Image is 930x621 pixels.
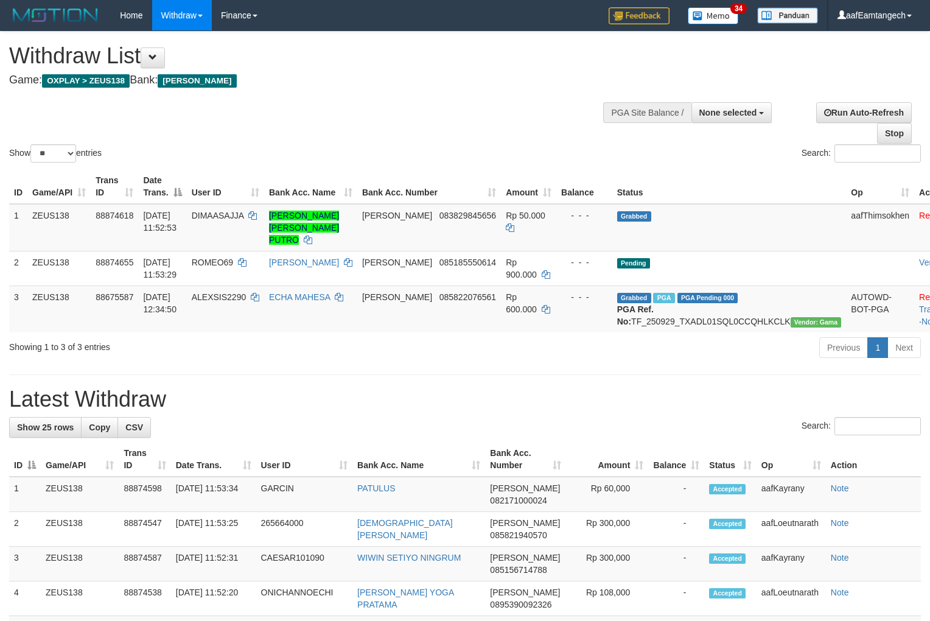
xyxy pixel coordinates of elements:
th: User ID: activate to sort column ascending [187,169,264,204]
a: Note [831,588,849,597]
td: 1 [9,204,27,251]
th: Date Trans.: activate to sort column descending [138,169,186,204]
b: PGA Ref. No: [617,304,654,326]
span: [DATE] 11:53:29 [143,258,177,279]
td: 1 [9,477,41,512]
span: 88874655 [96,258,133,267]
th: Status: activate to sort column ascending [704,442,757,477]
span: ALEXSIS2290 [192,292,246,302]
th: Op: activate to sort column ascending [757,442,826,477]
th: Balance [556,169,612,204]
a: WIWIN SETIYO NINGRUM [357,553,461,563]
td: 3 [9,547,41,581]
span: Copy 085822076561 to clipboard [439,292,496,302]
td: TF_250929_TXADL01SQL0CCQHLKCLK [612,286,847,332]
a: Note [831,553,849,563]
span: Copy [89,423,110,432]
span: Accepted [709,484,746,494]
img: Button%20Memo.svg [688,7,739,24]
th: ID: activate to sort column descending [9,442,41,477]
span: [PERSON_NAME] [490,518,560,528]
span: Copy 0895390092326 to clipboard [490,600,551,609]
span: CSV [125,423,143,432]
span: [PERSON_NAME] [158,74,236,88]
span: [PERSON_NAME] [490,553,560,563]
td: - [648,547,704,581]
th: Bank Acc. Number: activate to sort column ascending [357,169,501,204]
span: [PERSON_NAME] [490,588,560,597]
span: 34 [730,3,747,14]
td: aafLoeutnarath [757,512,826,547]
span: Copy 082171000024 to clipboard [490,496,547,505]
input: Search: [834,417,921,435]
a: Copy [81,417,118,438]
span: Accepted [709,553,746,564]
td: AUTOWD-BOT-PGA [846,286,914,332]
label: Show entries [9,144,102,163]
td: [DATE] 11:52:20 [171,581,256,616]
th: Amount: activate to sort column ascending [566,442,648,477]
th: Amount: activate to sort column ascending [501,169,556,204]
span: OXPLAY > ZEUS138 [42,74,130,88]
td: Rp 300,000 [566,547,648,581]
td: CAESAR101090 [256,547,353,581]
a: Run Auto-Refresh [816,102,912,123]
a: [DEMOGRAPHIC_DATA][PERSON_NAME] [357,518,453,540]
th: Game/API: activate to sort column ascending [41,442,119,477]
span: Show 25 rows [17,423,74,432]
td: ZEUS138 [27,251,91,286]
select: Showentries [30,144,76,163]
div: - - - [561,209,607,222]
span: Accepted [709,519,746,529]
th: Bank Acc. Name: activate to sort column ascending [352,442,485,477]
td: GARCIN [256,477,353,512]
a: CSV [117,417,151,438]
span: ROMEO69 [192,258,233,267]
td: Rp 60,000 [566,477,648,512]
td: ZEUS138 [41,512,119,547]
a: Note [831,518,849,528]
span: None selected [699,108,757,118]
td: - [648,581,704,616]
th: Bank Acc. Number: activate to sort column ascending [485,442,566,477]
td: - [648,477,704,512]
button: None selected [691,102,772,123]
span: Copy 085185550614 to clipboard [439,258,496,267]
a: [PERSON_NAME] [269,258,339,267]
span: Vendor URL: https://trx31.1velocity.biz [791,317,842,328]
h1: Latest Withdraw [9,387,921,412]
img: panduan.png [757,7,818,24]
span: Copy 085156714788 to clipboard [490,565,547,575]
div: Showing 1 to 3 of 3 entries [9,336,379,353]
span: Grabbed [617,211,651,222]
span: Rp 600.000 [506,292,537,314]
td: 265664000 [256,512,353,547]
td: ZEUS138 [41,581,119,616]
h4: Game: Bank: [9,74,608,86]
span: Accepted [709,588,746,598]
td: aafKayrany [757,477,826,512]
span: [DATE] 12:34:50 [143,292,177,314]
td: Rp 108,000 [566,581,648,616]
th: Balance: activate to sort column ascending [648,442,704,477]
th: Trans ID: activate to sort column ascending [91,169,138,204]
span: [PERSON_NAME] [490,483,560,493]
a: Next [887,337,921,358]
a: ECHA MAHESA [269,292,330,302]
span: Grabbed [617,293,651,303]
td: ZEUS138 [41,477,119,512]
span: Marked by aafpengsreynich [653,293,674,303]
td: 88874587 [119,547,170,581]
th: Date Trans.: activate to sort column ascending [171,442,256,477]
td: 88874598 [119,477,170,512]
span: Rp 900.000 [506,258,537,279]
th: ID [9,169,27,204]
div: PGA Site Balance / [603,102,691,123]
span: 88675587 [96,292,133,302]
td: [DATE] 11:52:31 [171,547,256,581]
a: [PERSON_NAME] YOGA PRATAMA [357,588,453,609]
a: Note [831,483,849,493]
div: - - - [561,291,607,303]
label: Search: [802,417,921,435]
img: Feedback.jpg [609,7,670,24]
